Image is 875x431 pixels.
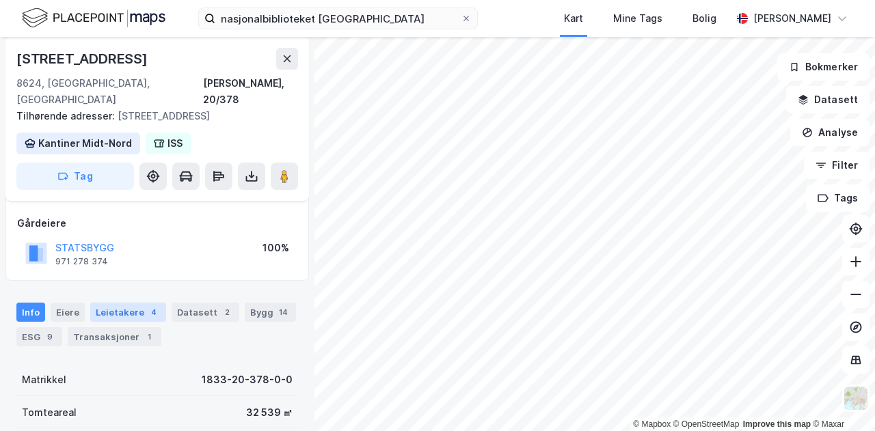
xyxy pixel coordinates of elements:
div: 8624, [GEOGRAPHIC_DATA], [GEOGRAPHIC_DATA] [16,75,203,108]
a: OpenStreetMap [673,419,740,429]
a: Mapbox [633,419,671,429]
a: Improve this map [743,419,811,429]
div: 2 [220,305,234,319]
div: Bygg [245,303,296,322]
div: Eiere [51,303,85,322]
div: [PERSON_NAME], 20/378 [203,75,298,108]
div: Info [16,303,45,322]
div: 14 [276,305,291,319]
div: ESG [16,327,62,346]
button: Datasett [786,86,870,113]
iframe: Chat Widget [807,365,875,431]
div: [PERSON_NAME] [753,10,831,27]
button: Tags [806,184,870,212]
img: logo.f888ab2527a4732fd821a326f86c7f29.svg [22,6,165,30]
div: [STREET_ADDRESS] [16,108,287,124]
button: Tag [16,163,134,190]
button: Bokmerker [777,53,870,81]
div: [STREET_ADDRESS] [16,48,150,70]
button: Analyse [790,119,870,146]
div: 9 [43,330,57,344]
div: 4 [147,305,161,319]
div: Matrikkel [22,372,66,388]
div: Datasett [172,303,239,322]
div: Leietakere [90,303,166,322]
div: Bolig [692,10,716,27]
div: 971 278 374 [55,256,108,267]
div: Transaksjoner [68,327,161,346]
div: Kart [564,10,583,27]
span: Tilhørende adresser: [16,110,118,122]
div: ISS [167,135,183,152]
div: Tomteareal [22,404,77,421]
div: 100% [262,240,289,256]
input: Søk på adresse, matrikkel, gårdeiere, leietakere eller personer [215,8,461,29]
div: 1833-20-378-0-0 [202,372,293,388]
div: Gårdeiere [17,215,297,232]
div: 1 [142,330,156,344]
div: Kantiner Midt-Nord [38,135,132,152]
button: Filter [804,152,870,179]
div: Mine Tags [613,10,662,27]
div: Kontrollprogram for chat [807,365,875,431]
div: 32 539 ㎡ [246,404,293,421]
